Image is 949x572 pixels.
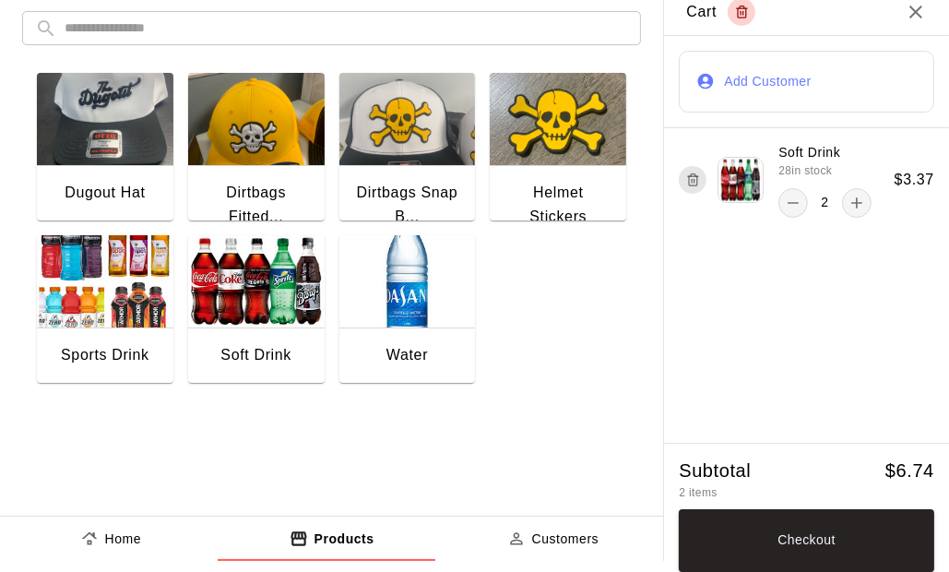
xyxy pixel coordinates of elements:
[188,73,325,248] button: Dirtbags Fitted HatDirtbags Fitted...
[37,73,173,165] img: Dugout Hat
[885,459,934,483] h5: $ 6.74
[188,235,325,387] button: Soft DrinkSoft Drink
[718,157,764,203] img: product 1555
[188,235,325,328] img: Soft Drink
[37,235,173,387] button: Sports DrinkSports Drink
[679,509,934,572] button: Checkout
[386,343,428,367] div: Water
[339,73,476,248] button: Dirtbags Snap Back HatDirtbags Snap B...
[490,73,626,248] button: Helmet StickersHelmet Stickers
[61,343,149,367] div: Sports Drink
[188,73,325,165] img: Dirtbags Fitted Hat
[778,143,840,162] p: Soft Drink
[679,486,717,499] span: 2 items
[314,530,374,549] p: Products
[37,235,173,328] img: Sports Drink
[504,181,611,228] div: Helmet Stickers
[778,188,808,218] button: remove
[339,235,476,387] button: WaterWater
[203,181,310,228] div: Dirtbags Fitted...
[895,168,934,192] h6: $ 3.37
[37,73,173,224] button: Dugout HatDugout Hat
[842,188,872,218] button: add
[339,73,476,165] img: Dirtbags Snap Back Hat
[821,193,828,212] p: 2
[778,162,832,181] span: 28 in stock
[65,181,145,205] div: Dugout Hat
[339,235,476,328] img: Water
[105,530,142,549] p: Home
[220,343,291,367] div: Soft Drink
[532,530,599,549] p: Customers
[679,51,934,113] button: Add Customer
[354,181,461,228] div: Dirtbags Snap B...
[905,1,927,23] button: Close
[490,73,626,165] img: Helmet Stickers
[679,459,751,483] h5: Subtotal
